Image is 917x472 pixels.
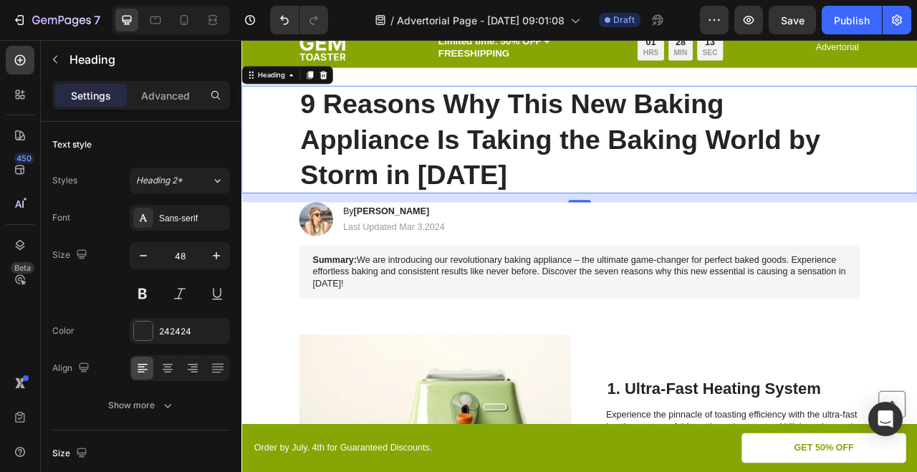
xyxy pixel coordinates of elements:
p: Heading [69,51,224,68]
p: Settings [71,88,111,103]
button: Save [769,6,816,34]
div: Beta [11,262,34,274]
div: Text style [52,138,92,151]
button: Heading 2* [130,168,230,193]
p: Advanced [141,88,190,103]
span: Heading 2* [136,174,183,187]
p: Advertorial [731,2,785,17]
div: Heading [18,38,57,51]
p: We are introducing our revolutionary baking appliance – the ultimate game-changer for perfect bak... [90,272,769,317]
div: Color [52,324,75,337]
div: 242424 [159,325,226,338]
button: 7 [6,6,107,34]
p: 7 [94,11,100,29]
p: Last Updated Mar 3.2024 [129,231,259,246]
span: Save [781,14,805,27]
img: gempages_432750572815254551-0dd52757-f501-4f5a-9003-85088b00a725.webp [73,206,116,249]
div: Font [52,211,70,224]
span: Draft [613,14,635,27]
span: Advertorial Page - [DATE] 09:01:08 [397,13,565,28]
strong: [PERSON_NAME] [143,211,239,223]
div: Styles [52,174,77,187]
h2: 1. Ultra-Fast Heating System [464,430,787,458]
div: 450 [14,153,34,164]
div: Undo/Redo [270,6,328,34]
p: 9 Reasons Why This New Baking Appliance Is Taking the Baking World by Storm in [DATE] [75,59,785,193]
p: SEC [586,11,605,23]
button: Publish [822,6,882,34]
div: Show more [108,398,175,413]
div: Align [52,359,92,378]
button: Show more [52,392,230,418]
h2: By [128,209,260,227]
div: Size [52,246,90,265]
p: HRS [511,11,530,23]
div: Size [52,444,90,463]
strong: Summary: [90,273,146,285]
p: MIN [549,11,567,23]
div: Sans-serif [159,212,226,225]
h1: Rich Text Editor. Editing area: main [73,58,787,195]
span: / [390,13,394,28]
div: Open Intercom Messenger [868,402,903,436]
div: Publish [834,13,870,28]
iframe: Design area [241,40,917,472]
